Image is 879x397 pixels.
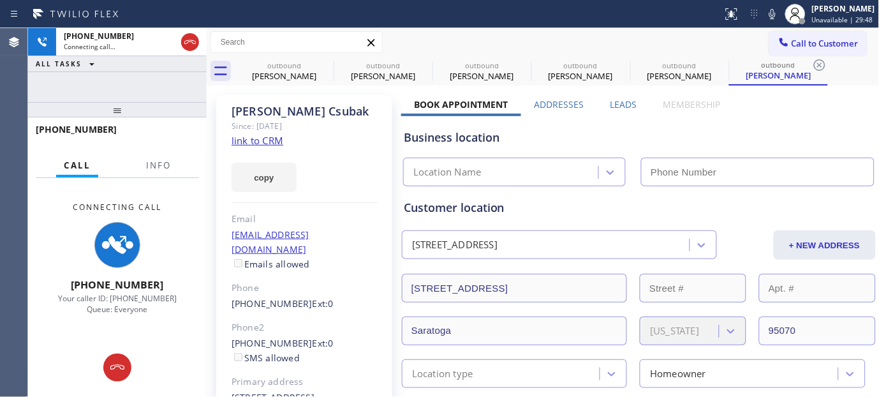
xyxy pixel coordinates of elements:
[232,212,378,227] div: Email
[36,59,82,68] span: ALL TASKS
[730,70,827,81] div: [PERSON_NAME]
[236,70,332,82] div: [PERSON_NAME]
[650,366,706,381] div: Homeowner
[434,57,530,86] div: Sergio Medina
[759,274,876,303] input: Apt. #
[402,317,627,345] input: City
[404,199,874,216] div: Customer location
[56,153,98,178] button: Call
[434,70,530,82] div: [PERSON_NAME]
[769,31,867,56] button: Call to Customer
[211,32,382,52] input: Search
[641,158,874,186] input: Phone Number
[232,104,378,119] div: [PERSON_NAME] Csubak
[412,366,473,381] div: Location type
[103,354,131,382] button: Hang up
[64,42,115,51] span: Connecting call…
[36,123,117,135] span: [PHONE_NUMBER]
[58,293,177,315] span: Your caller ID: [PHONE_NUMBER] Queue: Everyone
[533,61,629,70] div: outbound
[234,259,242,267] input: Emails allowed
[812,15,873,24] span: Unavailable | 29:48
[402,274,627,303] input: Address
[730,60,827,70] div: outbound
[774,230,876,260] button: + NEW ADDRESS
[412,238,498,253] div: [STREET_ADDRESS]
[413,165,482,180] div: Location Name
[73,202,162,213] span: Connecting Call
[232,297,313,310] a: [PHONE_NUMBER]
[232,119,378,133] div: Since: [DATE]
[232,163,297,192] button: copy
[138,153,179,178] button: Info
[640,274,746,303] input: Street #
[404,129,874,146] div: Business location
[792,38,859,49] span: Call to Customer
[535,98,584,110] label: Addresses
[232,320,378,335] div: Phone2
[632,57,728,86] div: Christine Csubak
[232,281,378,296] div: Phone
[313,337,334,349] span: Ext: 0
[730,57,827,84] div: Christine Csubak
[234,353,242,361] input: SMS allowed
[71,278,164,292] span: [PHONE_NUMBER]
[232,337,313,349] a: [PHONE_NUMBER]
[236,61,332,70] div: outbound
[759,317,876,345] input: ZIP
[64,31,134,41] span: [PHONE_NUMBER]
[335,61,431,70] div: outbound
[146,160,171,171] span: Info
[64,160,91,171] span: Call
[812,3,875,14] div: [PERSON_NAME]
[232,134,283,147] a: link to CRM
[415,98,508,110] label: Book Appointment
[232,375,378,389] div: Primary address
[533,70,629,82] div: [PERSON_NAME]
[335,57,431,86] div: Diana Cappello
[181,33,199,51] button: Hang up
[232,228,309,255] a: [EMAIL_ADDRESS][DOMAIN_NAME]
[764,5,781,23] button: Mute
[434,61,530,70] div: outbound
[232,258,310,270] label: Emails allowed
[232,352,300,364] label: SMS allowed
[533,57,629,86] div: Sergio Medina
[632,70,728,82] div: [PERSON_NAME]
[335,70,431,82] div: [PERSON_NAME]
[313,297,334,310] span: Ext: 0
[236,57,332,86] div: Neil Smith
[610,98,637,110] label: Leads
[632,61,728,70] div: outbound
[663,98,721,110] label: Membership
[28,56,107,71] button: ALL TASKS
